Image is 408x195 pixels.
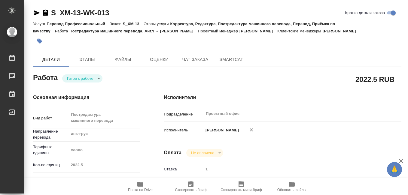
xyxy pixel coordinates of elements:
[186,149,223,157] div: Готов к работе
[33,178,69,184] p: Общая тематика
[164,94,401,101] h4: Исполнители
[33,72,58,82] h2: Работа
[42,9,49,16] button: Скопировать ссылку
[33,94,140,101] h4: Основная информация
[33,9,40,16] button: Скопировать ссылку для ЯМессенджера
[345,10,385,16] span: Кратко детали заказа
[33,115,69,121] p: Вид работ
[389,163,400,176] span: 🙏
[355,74,394,84] h2: 2022.5 RUB
[69,175,140,186] div: Техника
[164,111,203,117] p: Подразделение
[203,165,382,173] input: Пустое поле
[115,178,166,195] button: Папка на Drive
[33,34,46,48] button: Добавить тэг
[189,150,216,155] button: Не оплачена
[164,149,181,156] h4: Оплата
[109,56,138,63] span: Файлы
[128,188,153,192] span: Папка на Drive
[166,178,216,195] button: Скопировать бриф
[216,178,266,195] button: Скопировать мини-бриф
[65,76,95,81] button: Готов к работе
[266,178,317,195] button: Обновить файлы
[144,22,170,26] p: Этапы услуги
[69,160,140,169] input: Пустое поле
[123,22,144,26] p: S_XM-13
[181,56,210,63] span: Чат заказа
[277,188,306,192] span: Обновить файлы
[33,22,47,26] p: Услуга
[323,29,361,33] p: [PERSON_NAME]
[69,29,198,33] p: Постредактура машинного перевода, Англ → [PERSON_NAME]
[55,29,70,33] p: Работа
[33,162,69,168] p: Кол-во единиц
[221,188,262,192] span: Скопировать мини-бриф
[33,22,335,33] p: Корректура, Редактура, Постредактура машинного перевода, Перевод, Приёмка по качеству
[203,127,239,133] p: [PERSON_NAME]
[145,56,174,63] span: Оценки
[73,56,102,63] span: Этапы
[164,166,203,172] p: Ставка
[51,9,109,17] a: S_XM-13-WK-013
[175,188,206,192] span: Скопировать бриф
[245,123,258,136] button: Удалить исполнителя
[277,29,323,33] p: Клиентские менеджеры
[33,144,69,156] p: Тарифные единицы
[239,29,277,33] p: [PERSON_NAME]
[198,29,239,33] p: Проектный менеджер
[69,145,140,155] div: слово
[387,162,402,177] button: 🙏
[47,22,110,26] p: Перевод Профессиональный
[62,74,102,82] div: Готов к работе
[37,56,65,63] span: Детали
[217,56,246,63] span: SmartCat
[33,128,69,140] p: Направление перевода
[110,22,123,26] p: Заказ:
[164,127,203,133] p: Исполнитель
